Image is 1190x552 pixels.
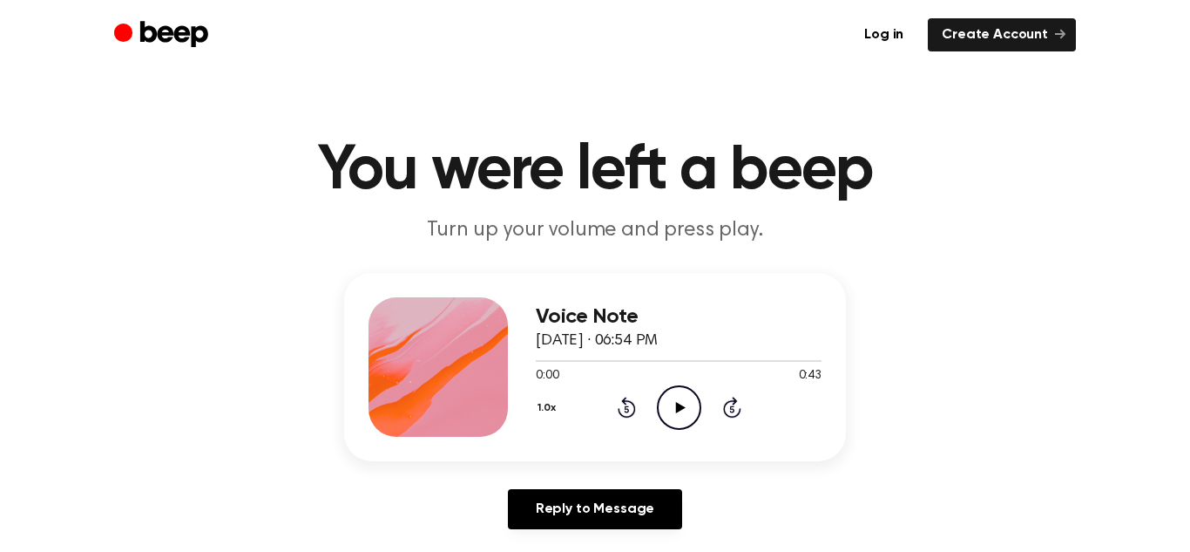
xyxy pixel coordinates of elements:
h1: You were left a beep [149,140,1041,202]
span: [DATE] · 06:54 PM [536,333,658,349]
p: Turn up your volume and press play. [260,216,930,245]
span: 0:00 [536,367,558,385]
a: Reply to Message [508,489,682,529]
button: 1.0x [536,393,563,423]
h3: Voice Note [536,305,822,329]
span: 0:43 [799,367,822,385]
a: Create Account [928,18,1076,51]
a: Log in [850,18,917,51]
a: Beep [114,18,213,52]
